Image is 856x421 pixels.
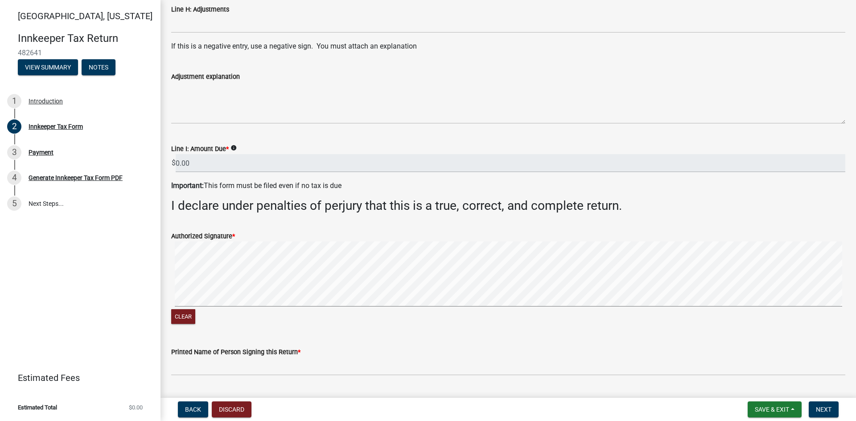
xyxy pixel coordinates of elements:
[7,145,21,159] div: 3
[171,233,235,240] label: Authorized Signature
[748,401,802,417] button: Save & Exit
[171,349,300,356] label: Printed Name of Person Signing this Return
[755,406,789,413] span: Save & Exit
[178,401,208,417] button: Back
[171,180,845,191] p: This form must be filed even if no tax is due
[171,154,176,172] span: $
[18,32,153,45] h4: Innkeeper Tax Return
[7,119,21,134] div: 2
[171,146,229,152] label: Line I: Amount Due
[171,7,229,13] label: Line H: Adjustments
[82,59,115,75] button: Notes
[7,94,21,108] div: 1
[171,41,845,52] p: If this is a negative entry, use a negative sign. You must attach an explanation
[18,59,78,75] button: View Summary
[18,49,143,57] span: 482641
[129,405,143,410] span: $0.00
[18,64,78,71] wm-modal-confirm: Summary
[809,401,839,417] button: Next
[816,406,831,413] span: Next
[171,198,845,213] h3: I declare under penalties of perjury that this is a true, correct, and complete return.
[171,74,240,80] label: Adjustment explanation
[29,175,123,181] div: Generate Innkeeper Tax Form PDF
[212,401,251,417] button: Discard
[82,64,115,71] wm-modal-confirm: Notes
[29,149,53,155] div: Payment
[171,181,204,190] strong: Important:
[7,196,21,211] div: 5
[185,406,201,413] span: Back
[230,145,237,151] i: info
[29,98,63,104] div: Introduction
[7,369,146,387] a: Estimated Fees
[18,405,57,410] span: Estimated Total
[18,11,152,21] span: [GEOGRAPHIC_DATA], [US_STATE]
[29,123,83,130] div: Innkeeper Tax Form
[7,171,21,185] div: 4
[171,309,195,324] button: Clear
